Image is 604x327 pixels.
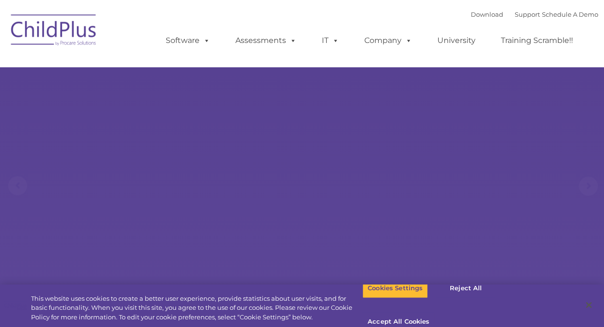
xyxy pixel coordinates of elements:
a: Download [471,11,503,18]
button: Cookies Settings [362,278,428,298]
a: Company [355,31,422,50]
a: University [428,31,485,50]
button: Close [578,295,599,316]
a: Assessments [226,31,306,50]
a: Software [156,31,220,50]
img: ChildPlus by Procare Solutions [6,8,102,55]
button: Reject All [436,278,496,298]
font: | [471,11,598,18]
a: Support [515,11,540,18]
a: IT [312,31,349,50]
a: Schedule A Demo [542,11,598,18]
a: Training Scramble!! [491,31,583,50]
div: This website uses cookies to create a better user experience, provide statistics about user visit... [31,294,362,322]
